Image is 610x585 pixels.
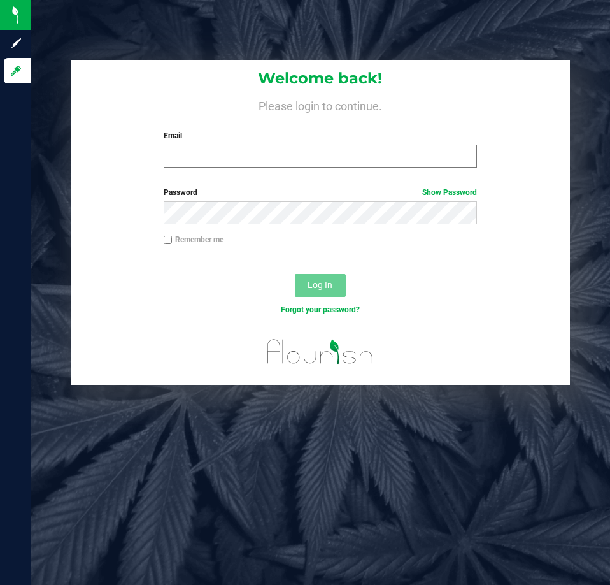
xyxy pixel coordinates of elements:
a: Show Password [422,188,477,197]
a: Forgot your password? [281,305,360,314]
span: Password [164,188,197,197]
inline-svg: Log in [10,64,22,77]
span: Log In [308,280,332,290]
button: Log In [295,274,346,297]
label: Email [164,130,477,141]
h4: Please login to continue. [71,97,569,112]
label: Remember me [164,234,223,245]
input: Remember me [164,236,173,245]
img: flourish_logo.svg [258,329,383,375]
h1: Welcome back! [71,70,569,87]
inline-svg: Sign up [10,37,22,50]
